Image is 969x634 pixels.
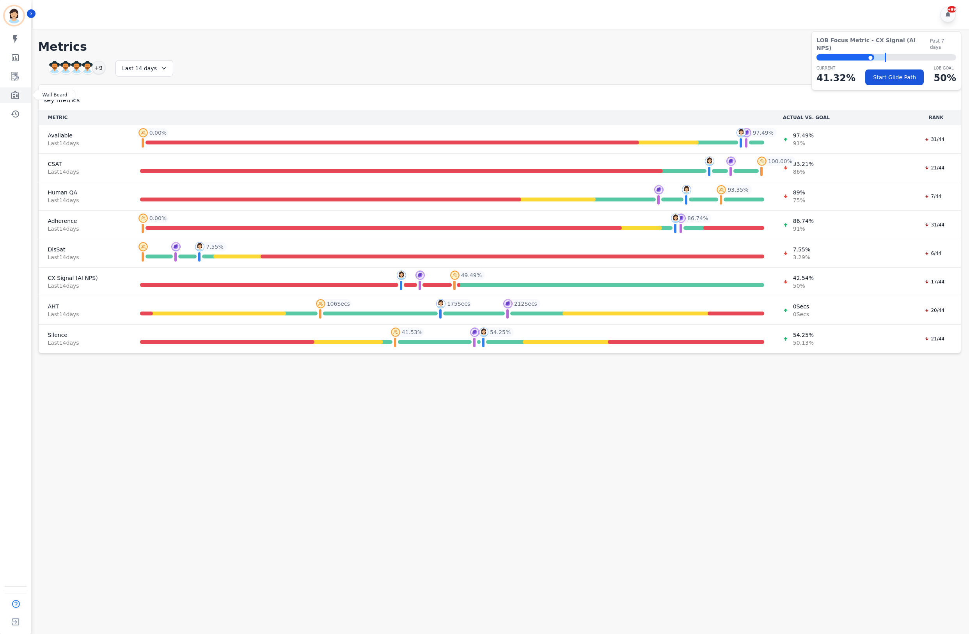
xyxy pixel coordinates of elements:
span: 49.49 % [461,271,482,279]
span: 175 Secs [447,300,470,308]
span: 93.21 % [793,160,814,168]
span: Last 14 day s [48,339,121,347]
img: profile-pic [671,214,680,223]
th: METRIC [39,110,131,125]
span: 54.25 % [490,328,511,336]
span: 50.13 % [793,339,814,347]
img: profile-pic [195,242,204,251]
span: AHT [48,303,121,310]
img: profile-pic [757,157,767,166]
span: Last 14 day s [48,168,121,176]
div: 21/44 [921,164,948,172]
p: CURRENT [816,65,855,71]
span: Last 14 day s [48,282,121,290]
div: 31/44 [921,135,948,143]
span: Silence [48,331,121,339]
th: RANK [911,110,961,125]
span: CSAT [48,160,121,168]
span: Last 14 day s [48,196,121,204]
div: 31/44 [921,221,948,229]
span: 0.00 % [149,129,167,137]
img: profile-pic [726,157,736,166]
img: profile-pic [138,128,148,137]
span: 42.54 % [793,274,814,282]
div: 20/44 [921,306,948,314]
img: profile-pic [470,328,479,337]
span: 97.49 % [793,132,814,139]
span: 86.74 % [793,217,814,225]
div: ⬤ [816,54,874,61]
img: profile-pic [450,271,460,280]
img: profile-pic [138,242,148,251]
span: Last 14 day s [48,253,121,261]
span: 86 % [793,168,814,176]
div: 17/44 [921,278,948,286]
span: Last 14 day s [48,310,121,318]
img: profile-pic [682,185,691,194]
img: profile-pic [316,299,325,308]
span: 0 Secs [793,310,809,318]
span: 0 Secs [793,303,809,310]
div: Last 14 days [115,60,173,77]
p: 50 % [934,71,956,85]
span: 86.74 % [687,214,708,222]
span: 54.25 % [793,331,814,339]
img: profile-pic [742,128,751,137]
img: profile-pic [705,157,714,166]
span: Key metrics [43,96,80,105]
img: profile-pic [171,242,181,251]
span: CX Signal (AI NPS) [48,274,121,282]
h1: Metrics [38,40,962,54]
img: profile-pic [479,328,488,337]
span: 0.00 % [149,214,167,222]
span: 3.29 % [793,253,810,261]
span: Adherence [48,217,121,225]
span: 91 % [793,139,814,147]
span: 93.35 % [728,186,748,194]
span: Last 14 day s [48,139,121,147]
p: 41.32 % [816,71,855,85]
button: Start Glide Path [865,69,924,85]
span: Available [48,132,121,139]
span: 7.55 % [206,243,223,251]
img: profile-pic [138,214,148,223]
span: Past 7 days [930,38,956,50]
div: +99 [948,6,956,12]
p: LOB Goal [934,65,956,71]
img: Bordered avatar [5,6,23,25]
img: profile-pic [676,214,686,223]
span: DisSat [48,246,121,253]
div: +9 [92,61,105,74]
img: profile-pic [737,128,746,137]
span: 106 Secs [327,300,350,308]
span: 100.00 % [768,157,792,165]
img: profile-pic [391,328,400,337]
span: 41.53 % [402,328,422,336]
div: 6/44 [921,249,945,257]
img: profile-pic [503,299,513,308]
span: Human QA [48,189,121,196]
th: ACTUAL VS. GOAL [774,110,912,125]
span: 50 % [793,282,814,290]
img: profile-pic [415,271,425,280]
span: 91 % [793,225,814,233]
span: 97.49 % [753,129,774,137]
span: 89 % [793,189,805,196]
img: profile-pic [436,299,445,308]
span: Last 14 day s [48,225,121,233]
img: profile-pic [397,271,406,280]
span: 212 Secs [514,300,537,308]
img: profile-pic [717,185,726,194]
div: 21/44 [921,335,948,343]
img: profile-pic [654,185,664,194]
div: 7/44 [921,192,945,200]
span: LOB Focus Metric - CX Signal (AI NPS) [816,36,930,52]
span: 75 % [793,196,805,204]
span: 7.55 % [793,246,810,253]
